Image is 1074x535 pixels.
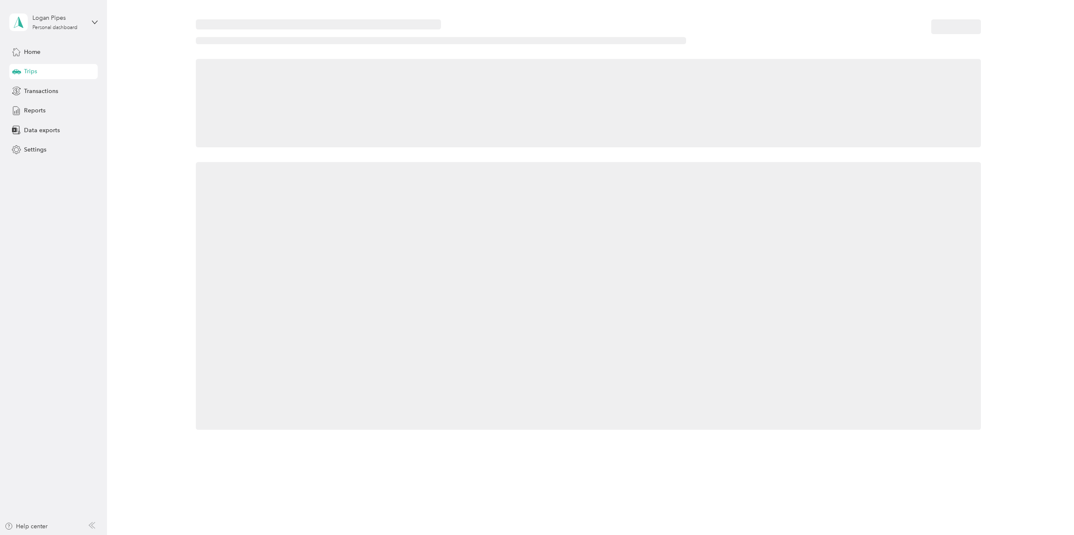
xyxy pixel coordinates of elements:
[24,48,40,56] span: Home
[24,106,45,115] span: Reports
[1027,488,1074,535] iframe: Everlance-gr Chat Button Frame
[24,87,58,96] span: Transactions
[5,522,48,531] button: Help center
[24,145,46,154] span: Settings
[32,25,77,30] div: Personal dashboard
[24,67,37,76] span: Trips
[32,13,85,22] div: Logan Pipes
[24,126,60,135] span: Data exports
